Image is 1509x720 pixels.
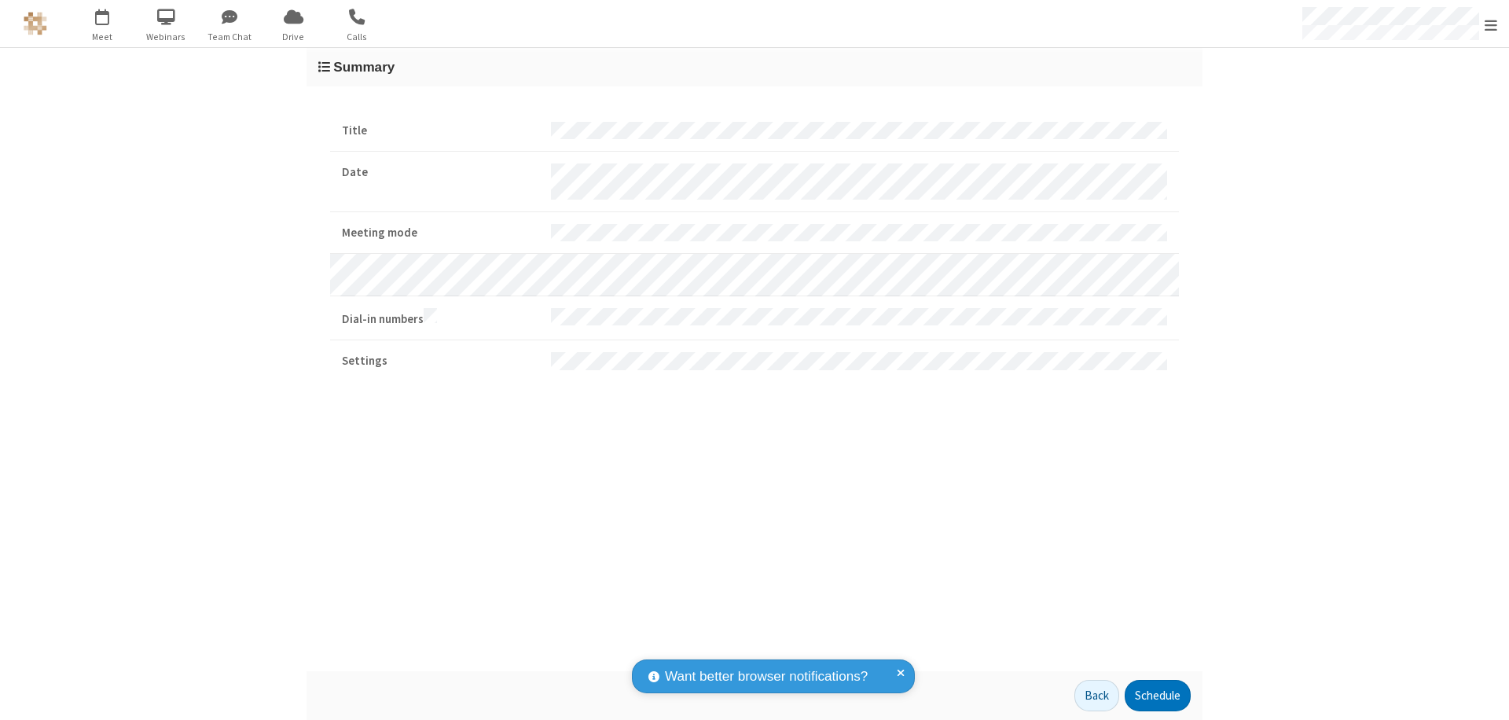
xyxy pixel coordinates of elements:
strong: Date [342,163,539,182]
button: Schedule [1125,680,1191,711]
span: Calls [328,30,387,44]
span: Team Chat [200,30,259,44]
span: Webinars [137,30,196,44]
button: Back [1074,680,1119,711]
strong: Title [342,122,539,140]
img: QA Selenium DO NOT DELETE OR CHANGE [24,12,47,35]
strong: Settings [342,352,539,370]
strong: Dial-in numbers [342,308,539,329]
span: Summary [333,59,395,75]
span: Drive [264,30,323,44]
iframe: Chat [1470,679,1497,709]
span: Want better browser notifications? [665,667,868,687]
strong: Meeting mode [342,224,539,242]
span: Meet [73,30,132,44]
